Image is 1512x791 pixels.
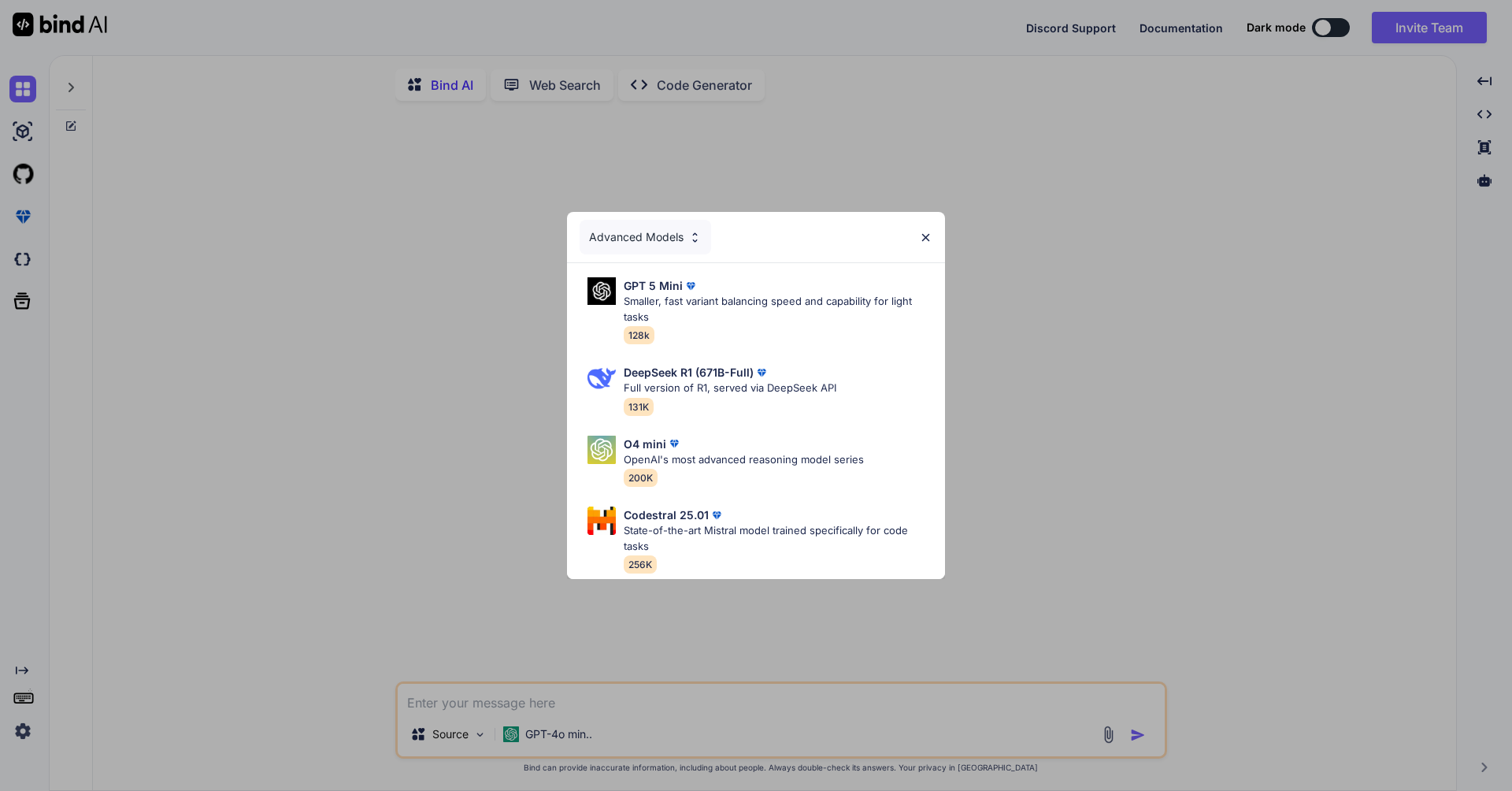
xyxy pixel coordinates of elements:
img: Pick Models [688,231,702,244]
p: Codestral 25.01 [624,507,709,523]
span: 256K [624,555,657,574]
img: premium [683,278,699,294]
img: Pick Models [587,507,616,535]
p: State-of-the-art Mistral model trained specifically for code tasks [624,523,932,554]
p: OpenAI's most advanced reasoning model series [624,452,864,468]
span: 128k [624,326,654,344]
span: 200K [624,469,658,487]
p: Smaller, fast variant balancing speed and capability for light tasks [624,294,932,325]
p: Full version of R1, served via DeepSeek API [624,381,836,396]
img: premium [666,436,682,451]
img: Pick Models [587,364,616,392]
p: DeepSeek R1 (671B-Full) [624,364,754,381]
img: premium [754,365,769,381]
div: Advanced Models [580,220,711,254]
p: GPT 5 Mini [624,277,683,294]
img: close [919,231,932,244]
p: O4 mini [624,436,666,452]
span: 131K [624,398,654,416]
img: Pick Models [587,436,616,464]
img: Pick Models [587,277,616,305]
img: premium [709,507,724,523]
